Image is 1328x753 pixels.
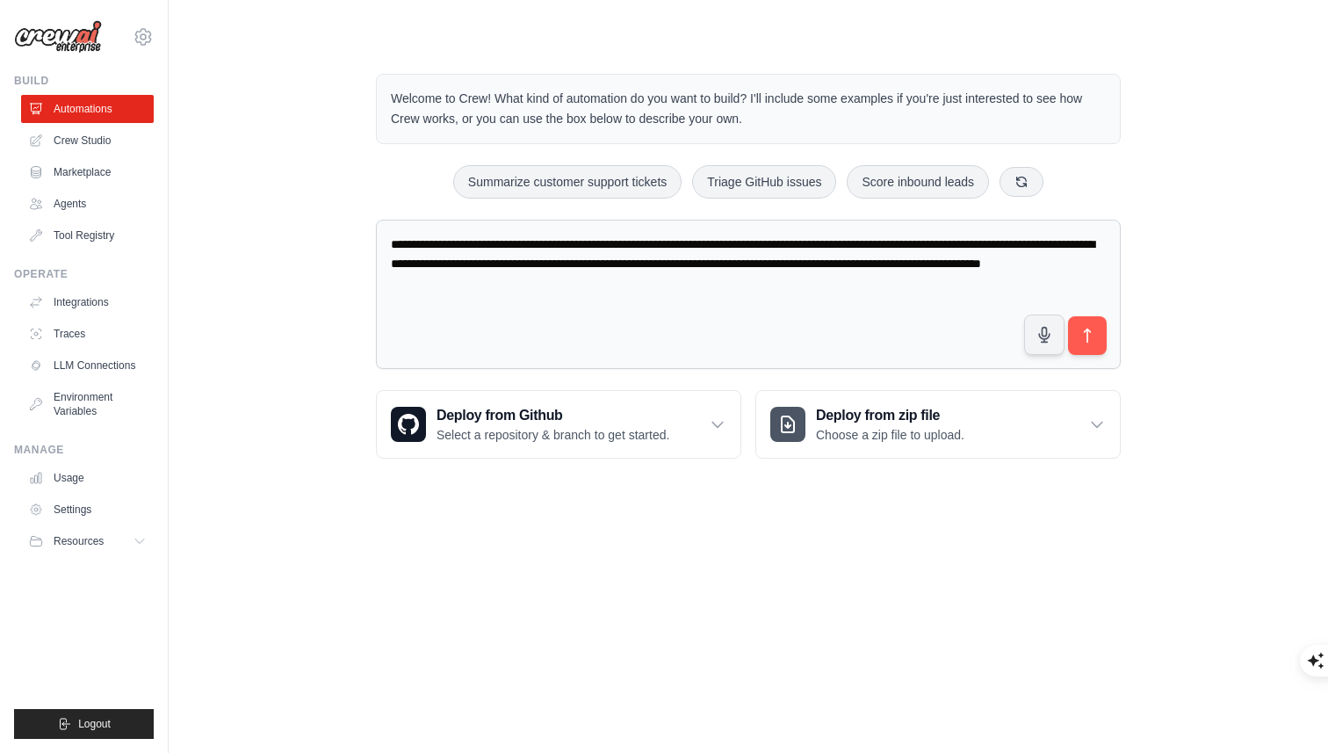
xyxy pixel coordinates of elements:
p: Select a repository & branch to get started. [437,426,669,444]
button: Logout [14,709,154,739]
button: Summarize customer support tickets [453,165,682,199]
button: Triage GitHub issues [692,165,836,199]
button: Resources [21,527,154,555]
div: Build [14,74,154,88]
p: Choose a zip file to upload. [816,426,964,444]
h3: Deploy from zip file [816,405,964,426]
a: Environment Variables [21,383,154,425]
button: Score inbound leads [847,165,989,199]
a: Integrations [21,288,154,316]
h3: Deploy from Github [437,405,669,426]
a: Agents [21,190,154,218]
iframe: Chat Widget [1240,669,1328,753]
a: LLM Connections [21,351,154,380]
a: Automations [21,95,154,123]
span: Resources [54,534,104,548]
div: Manage [14,443,154,457]
a: Marketplace [21,158,154,186]
a: Crew Studio [21,127,154,155]
p: Welcome to Crew! What kind of automation do you want to build? I'll include some examples if you'... [391,89,1106,129]
a: Traces [21,320,154,348]
img: Logo [14,20,102,54]
div: Operate [14,267,154,281]
a: Usage [21,464,154,492]
a: Tool Registry [21,221,154,250]
a: Settings [21,496,154,524]
span: Logout [78,717,111,731]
